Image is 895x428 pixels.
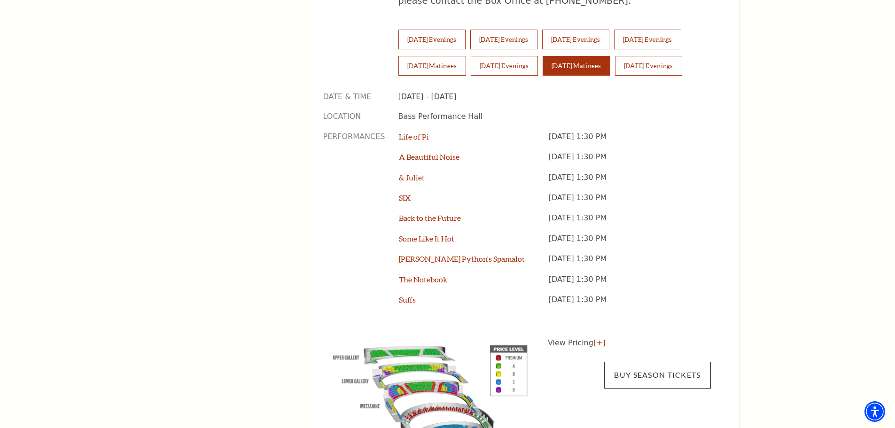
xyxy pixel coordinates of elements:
a: Suffs [399,295,416,304]
p: Performances [323,132,385,315]
p: [DATE] 1:30 PM [549,172,711,193]
a: [PERSON_NAME] Python's Spamalot [399,254,525,263]
button: [DATE] Matinees [543,56,610,76]
a: [+] [593,338,606,347]
p: Location [323,111,384,122]
p: [DATE] 1:30 PM [549,193,711,213]
button: [DATE] Evenings [614,30,681,49]
div: Accessibility Menu [864,401,885,422]
p: Bass Performance Hall [398,111,711,122]
p: [DATE] 1:30 PM [549,152,711,172]
a: Some Like It Hot [399,234,454,243]
p: [DATE] 1:30 PM [549,254,711,274]
p: [DATE] 1:30 PM [549,274,711,295]
p: View Pricing [548,337,711,349]
a: Life of Pi [399,132,429,141]
button: [DATE] Evenings [615,56,682,76]
a: & Juliet [399,173,425,182]
button: [DATE] Matinees [398,56,466,76]
button: [DATE] Evenings [471,56,538,76]
a: Buy Season Tickets [604,362,710,388]
a: Back to the Future [399,213,461,222]
button: [DATE] Evenings [542,30,609,49]
button: [DATE] Evenings [470,30,537,49]
p: [DATE] - [DATE] [398,92,711,102]
p: [DATE] 1:30 PM [549,132,711,152]
a: SIX [399,193,411,202]
a: The Notebook [399,275,447,284]
p: [DATE] 1:30 PM [549,233,711,254]
p: [DATE] 1:30 PM [549,213,711,233]
a: A Beautiful Noise [399,152,459,161]
p: Date & Time [323,92,384,102]
p: [DATE] 1:30 PM [549,295,711,315]
button: [DATE] Evenings [398,30,466,49]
